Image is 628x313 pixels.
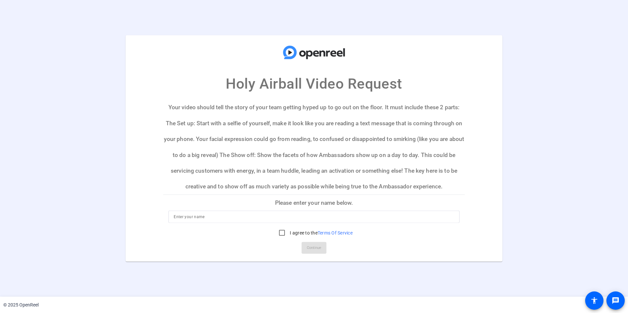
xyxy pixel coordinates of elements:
p: Your video should tell the story of your team getting hyped up to go out on the floor. It must in... [163,99,465,194]
p: Holy Airball Video Request [226,73,402,95]
div: © 2025 OpenReel [3,302,39,308]
a: Terms Of Service [318,230,353,235]
p: Please enter your name below. [163,195,465,210]
label: I agree to the [288,230,353,236]
mat-icon: message [612,297,619,304]
img: company-logo [281,42,347,63]
mat-icon: accessibility [590,297,598,304]
input: Enter your name [174,213,454,221]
